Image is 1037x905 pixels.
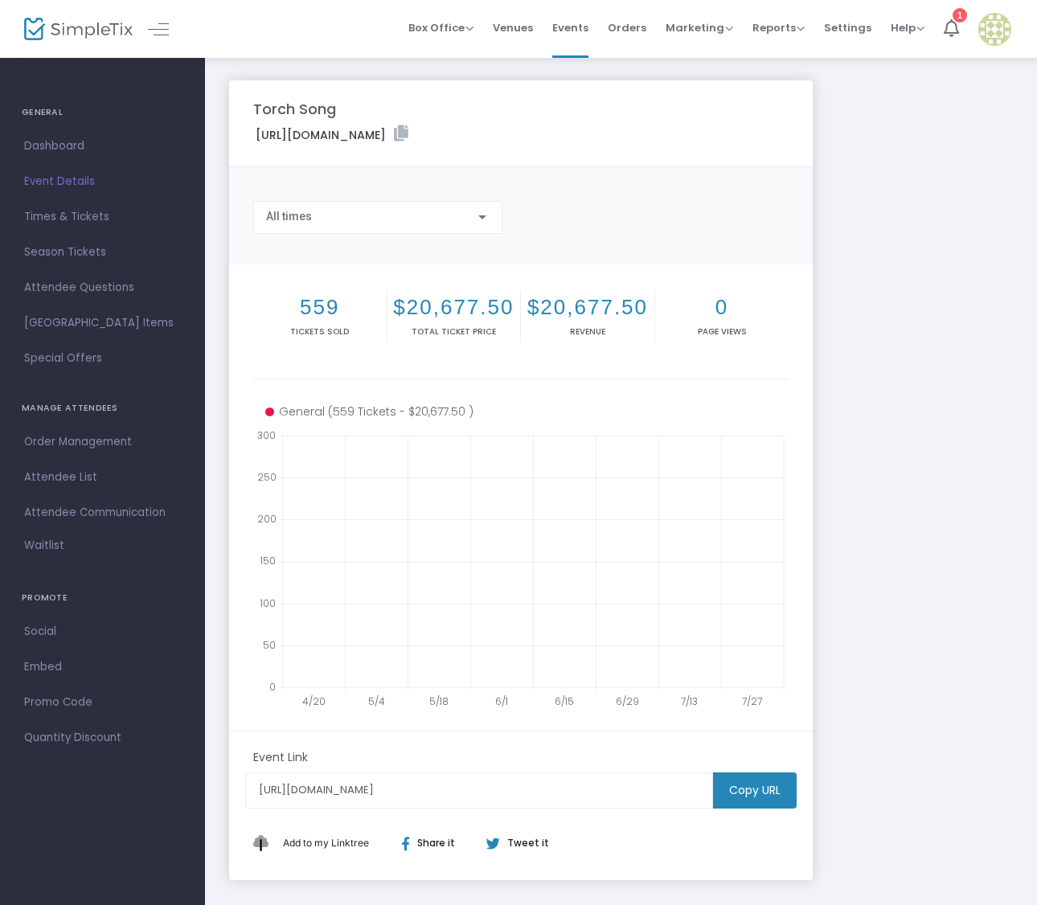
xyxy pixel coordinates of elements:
span: Marketing [666,20,733,35]
text: 7/13 [681,694,698,708]
m-panel-title: Torch Song [253,98,336,120]
text: 200 [257,512,277,526]
m-panel-subtitle: Event Link [253,749,308,766]
span: Times & Tickets [24,207,181,227]
span: Order Management [24,432,181,452]
h4: MANAGE ATTENDEES [22,392,183,424]
text: 7/27 [743,694,763,708]
span: Embed [24,657,181,678]
text: 100 [260,596,276,609]
span: Season Tickets [24,242,181,263]
span: All times [266,210,312,223]
h4: GENERAL [22,96,183,129]
p: Total Ticket Price [391,326,518,338]
span: Help [891,20,924,35]
div: Tweet it [470,836,557,850]
text: 250 [257,470,277,484]
p: Revenue [524,326,651,338]
text: 6/1 [495,694,508,708]
text: 0 [269,680,276,694]
text: 6/29 [617,694,640,708]
span: Box Office [408,20,473,35]
h4: PROMOTE [22,582,183,614]
span: Venues [493,7,533,48]
h2: 559 [256,295,383,320]
text: 150 [260,554,276,567]
h2: $20,677.50 [391,295,518,320]
span: Settings [824,7,871,48]
span: Quantity Discount [24,727,181,748]
span: Event Details [24,171,181,192]
span: Social [24,621,181,642]
span: Attendee Communication [24,502,181,523]
div: 1 [953,8,967,23]
text: 50 [263,637,276,651]
text: 5/4 [368,694,385,708]
button: Add This to My Linktree [279,824,373,862]
span: Attendee Questions [24,277,181,298]
text: 4/20 [303,694,326,708]
span: [GEOGRAPHIC_DATA] Items [24,313,181,334]
span: Reports [752,20,805,35]
m-button: Copy URL [713,772,797,809]
span: Promo Code [24,692,181,713]
label: [URL][DOMAIN_NAME] [256,125,408,144]
span: Special Offers [24,348,181,369]
div: Share it [386,836,486,850]
span: Events [552,7,588,48]
h2: $20,677.50 [524,295,651,320]
h2: 0 [658,295,786,320]
text: 300 [257,428,276,442]
text: 5/18 [429,694,449,708]
p: Page Views [658,326,786,338]
span: Orders [608,7,646,48]
span: Attendee List [24,467,181,488]
p: Tickets sold [256,326,383,338]
span: Add to my Linktree [283,837,369,849]
text: 6/15 [555,694,574,708]
img: linktree [253,835,279,850]
span: Waitlist [24,538,64,554]
span: Dashboard [24,136,181,157]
